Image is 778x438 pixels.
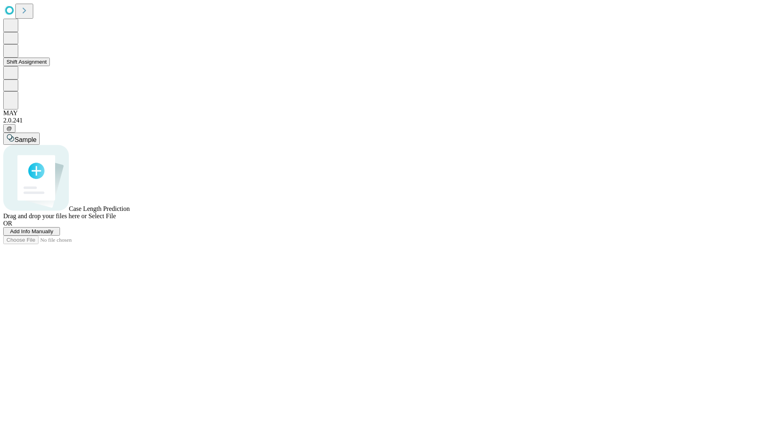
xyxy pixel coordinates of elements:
[3,58,50,66] button: Shift Assignment
[3,124,15,133] button: @
[3,213,87,219] span: Drag and drop your files here or
[3,220,12,227] span: OR
[69,205,130,212] span: Case Length Prediction
[3,117,775,124] div: 2.0.241
[3,109,775,117] div: MAY
[6,125,12,131] span: @
[10,228,53,234] span: Add Info Manually
[3,133,40,145] button: Sample
[3,227,60,236] button: Add Info Manually
[88,213,116,219] span: Select File
[15,136,36,143] span: Sample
